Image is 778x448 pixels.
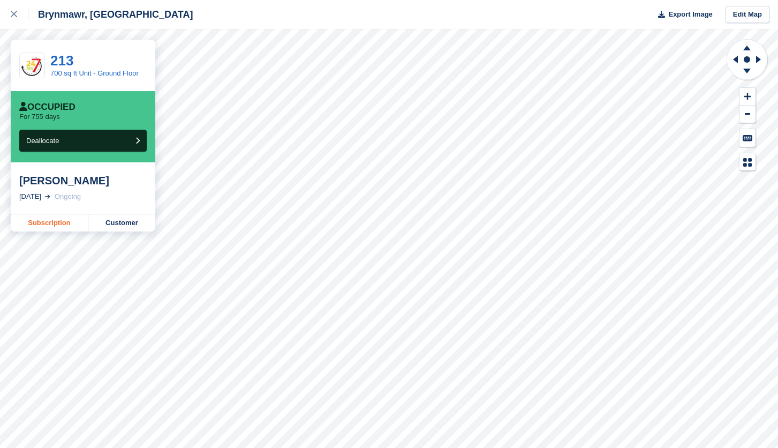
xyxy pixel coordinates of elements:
img: 24-hour.jpg [20,54,44,77]
a: Edit Map [726,6,769,24]
p: For 755 days [19,113,60,121]
a: Customer [88,214,155,232]
a: Subscription [11,214,88,232]
button: Export Image [652,6,713,24]
button: Zoom Out [739,106,756,123]
span: Deallocate [26,137,59,145]
div: Occupied [19,102,75,113]
div: [PERSON_NAME] [19,174,147,187]
button: Deallocate [19,130,147,152]
a: 700 sq ft Unit - Ground Floor [50,69,139,77]
button: Keyboard Shortcuts [739,129,756,147]
div: Brynmawr, [GEOGRAPHIC_DATA] [28,8,193,21]
div: [DATE] [19,191,41,202]
button: Zoom In [739,88,756,106]
div: Ongoing [55,191,81,202]
a: 213 [50,53,73,69]
button: Map Legend [739,153,756,171]
img: arrow-right-light-icn-cde0832a797a2874e46488d9cf13f60e5c3a73dbe684e267c42b8395dfbc2abf.svg [45,195,50,199]
span: Export Image [668,9,712,20]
